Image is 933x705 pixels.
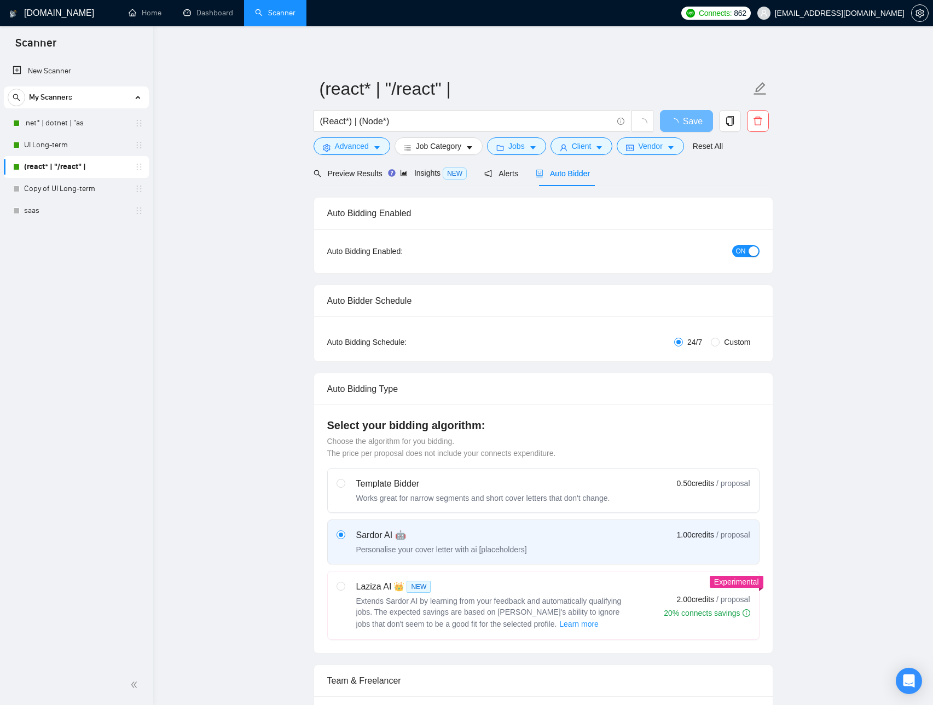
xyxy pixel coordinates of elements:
[743,609,750,617] span: info-circle
[693,140,723,152] a: Reset All
[720,116,740,126] span: copy
[714,577,759,586] span: Experimental
[747,116,768,126] span: delete
[29,86,72,108] span: My Scanners
[4,86,149,222] li: My Scanners
[356,597,622,628] span: Extends Sardor AI by learning from your feedback and automatically qualifying jobs. The expected ...
[395,137,483,155] button: barsJob Categorycaret-down
[677,529,714,541] span: 1.00 credits
[416,140,461,152] span: Job Category
[24,134,128,156] a: UI Long-term
[559,618,599,630] span: Learn more
[638,118,647,128] span: loading
[327,418,760,433] h4: Select your bidding algorithm:
[683,336,706,348] span: 24/7
[484,169,518,178] span: Alerts
[373,143,381,152] span: caret-down
[736,245,746,257] span: ON
[314,170,321,177] span: search
[24,200,128,222] a: saas
[638,140,662,152] span: Vendor
[327,198,760,229] div: Auto Bidding Enabled
[400,169,467,177] span: Insights
[356,529,527,542] div: Sardor AI 🤖
[660,110,713,132] button: Save
[617,118,624,125] span: info-circle
[327,437,556,458] span: Choose the algorithm for you bidding. The price per proposal does not include your connects expen...
[327,373,760,404] div: Auto Bidding Type
[24,112,128,134] a: .net* | dotnet | "as
[135,184,143,193] span: holder
[129,8,161,18] a: homeHome
[487,137,546,155] button: folderJobscaret-down
[356,580,630,593] div: Laziza AI
[327,245,471,257] div: Auto Bidding Enabled:
[320,75,751,102] input: Scanner name...
[393,580,404,593] span: 👑
[135,119,143,128] span: holder
[719,110,741,132] button: copy
[529,143,537,152] span: caret-down
[595,143,603,152] span: caret-down
[135,206,143,215] span: holder
[356,544,527,555] div: Personalise your cover letter with ai [placeholders]
[560,143,567,152] span: user
[135,141,143,149] span: holder
[536,170,543,177] span: robot
[664,608,750,619] div: 20% connects savings
[686,9,695,18] img: upwork-logo.png
[387,168,397,178] div: Tooltip anchor
[911,4,929,22] button: setting
[314,137,390,155] button: settingAdvancedcaret-down
[323,143,331,152] span: setting
[720,336,755,348] span: Custom
[911,9,929,18] a: setting
[683,114,703,128] span: Save
[677,477,714,489] span: 0.50 credits
[626,143,634,152] span: idcard
[753,82,767,96] span: edit
[716,529,750,540] span: / proposal
[356,493,610,504] div: Works great for narrow segments and short cover letters that don't change.
[407,581,431,593] span: NEW
[536,169,590,178] span: Auto Bidder
[443,167,467,180] span: NEW
[572,140,592,152] span: Client
[747,110,769,132] button: delete
[4,60,149,82] li: New Scanner
[327,336,471,348] div: Auto Bidding Schedule:
[716,478,750,489] span: / proposal
[496,143,504,152] span: folder
[559,617,599,631] button: Laziza AI NEWExtends Sardor AI by learning from your feedback and automatically qualifying jobs. ...
[466,143,473,152] span: caret-down
[896,668,922,694] div: Open Intercom Messenger
[320,114,612,128] input: Search Freelance Jobs...
[13,60,140,82] a: New Scanner
[484,170,492,177] span: notification
[24,178,128,200] a: Copy of UI Long-term
[183,8,233,18] a: dashboardDashboard
[9,5,17,22] img: logo
[760,9,768,17] span: user
[327,665,760,696] div: Team & Freelancer
[667,143,675,152] span: caret-down
[314,169,383,178] span: Preview Results
[734,7,746,19] span: 862
[24,156,128,178] a: (react* | "/react" |
[135,163,143,171] span: holder
[508,140,525,152] span: Jobs
[8,94,25,101] span: search
[670,118,683,127] span: loading
[255,8,295,18] a: searchScanner
[130,679,141,690] span: double-left
[400,169,408,177] span: area-chart
[716,594,750,605] span: / proposal
[7,35,65,58] span: Scanner
[356,477,610,490] div: Template Bidder
[327,285,760,316] div: Auto Bidder Schedule
[550,137,613,155] button: userClientcaret-down
[699,7,732,19] span: Connects:
[617,137,683,155] button: idcardVendorcaret-down
[8,89,25,106] button: search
